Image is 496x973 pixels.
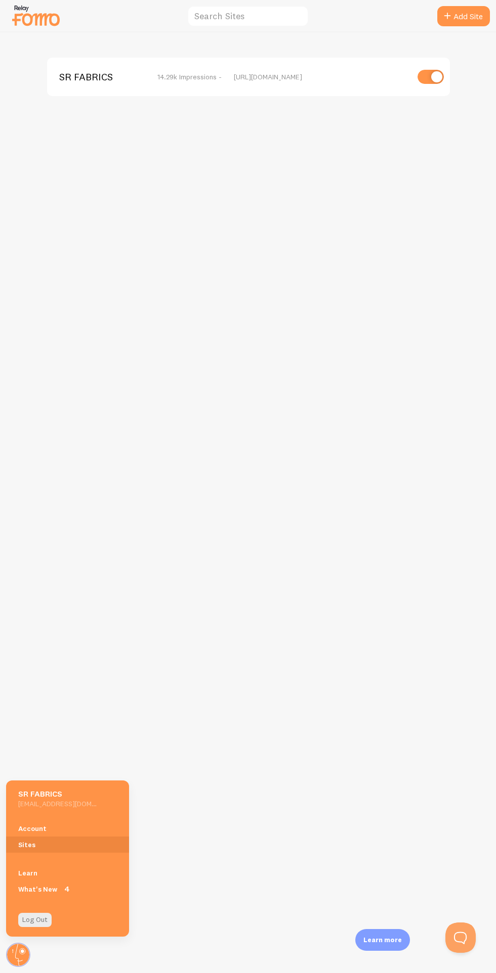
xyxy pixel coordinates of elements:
a: Learn [6,865,129,881]
a: Account [6,820,129,837]
div: [URL][DOMAIN_NAME] [234,72,408,81]
a: Sites [6,837,129,853]
iframe: Help Scout Beacon - Open [445,922,476,953]
a: Log Out [18,913,52,927]
h5: [EMAIL_ADDRESS][DOMAIN_NAME] [18,799,97,808]
a: What's New [6,881,129,897]
img: fomo-relay-logo-orange.svg [11,3,61,28]
span: 4 [62,884,72,894]
p: Learn more [363,935,402,945]
span: 14.29k Impressions - [157,72,222,81]
h5: SR FABRICS [18,789,97,799]
span: SR FABRICS [59,72,141,81]
div: Learn more [355,929,410,951]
